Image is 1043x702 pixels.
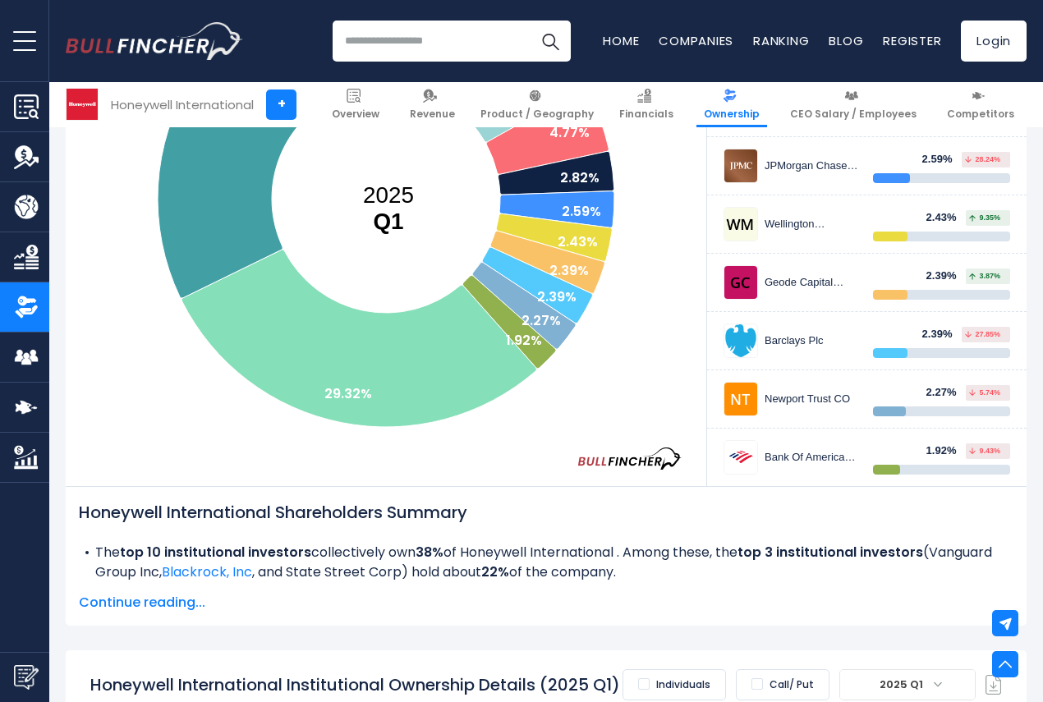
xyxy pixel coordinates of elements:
a: Companies [659,32,733,49]
div: 2.27% [926,386,967,400]
text: 2.43% [558,232,598,251]
label: Call/ Put [736,669,829,700]
text: 1.92% [506,331,542,350]
div: JPMorgan Chase & CO [765,159,861,173]
a: Ranking [753,32,809,49]
a: Product / Geography [473,82,601,127]
text: 2.27% [521,311,561,330]
div: 2.43% [926,211,967,225]
span: 3.87% [969,273,1000,280]
label: Individuals [623,669,726,700]
button: Search [530,21,571,62]
text: 2.59% [562,202,601,221]
h2: Honeywell International Shareholders Summary [79,500,1013,525]
div: Barclays Plc [765,334,861,348]
div: Bank Of America Corp /de [765,451,861,465]
span: Product / Geography [480,108,594,121]
span: Competitors [947,108,1014,121]
div: Newport Trust CO [765,392,861,406]
text: 2.39% [549,261,589,280]
h2: Honeywell International Institutional Ownership Details (2025 Q1) [90,674,620,695]
a: Revenue [402,82,462,127]
b: 22% [481,562,509,581]
a: Blackrock, Inc [162,562,252,581]
div: Wellington Management Group LLP [765,218,861,232]
b: top 3 institutional investors [737,543,923,562]
span: Ownership [704,108,760,121]
span: 5.74% [969,389,1000,397]
div: 1.92% [926,444,967,458]
span: Revenue [410,108,455,121]
span: Vanguard Group Inc, , and State Street Corp [95,543,992,581]
div: 2.39% [926,269,967,283]
text: 2.39% [537,287,577,306]
span: CEO Salary / Employees [790,108,917,121]
span: Overview [332,108,379,121]
a: Overview [324,82,387,127]
div: Honeywell International [111,95,254,114]
li: The collectively own of Honeywell International . Among these, the ( ) hold about of the company. [79,543,1013,582]
a: Financials [612,82,681,127]
img: Ownership [14,295,39,319]
a: + [266,89,296,120]
img: HON logo [67,89,98,120]
a: Blog [829,32,863,49]
a: CEO Salary / Employees [783,82,924,127]
a: Competitors [940,82,1022,127]
span: 9.43% [969,447,1000,455]
span: 9.35% [969,214,1000,222]
a: Ownership [696,82,767,127]
b: top 10 institutional investors [120,543,311,562]
tspan: Q1 [373,209,403,234]
a: Login [961,21,1027,62]
a: Go to homepage [66,22,242,60]
a: Home [603,32,639,49]
a: Register [883,32,941,49]
text: 29.32% [324,384,372,403]
span: 2025 Q1 [840,670,975,700]
div: Geode Capital Management, LLC [765,276,861,290]
text: 2025 [363,182,414,234]
span: Continue reading... [79,593,1013,613]
div: 2.39% [922,328,963,342]
img: Bullfincher logo [66,22,243,60]
text: 2.82% [560,168,600,187]
div: 2.59% [922,153,963,167]
span: 28.24% [965,156,1000,163]
b: 38% [416,543,443,562]
span: Financials [619,108,673,121]
span: 27.85% [965,331,1000,338]
span: 2025 Q1 [873,673,933,696]
text: 4.77% [549,123,590,142]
